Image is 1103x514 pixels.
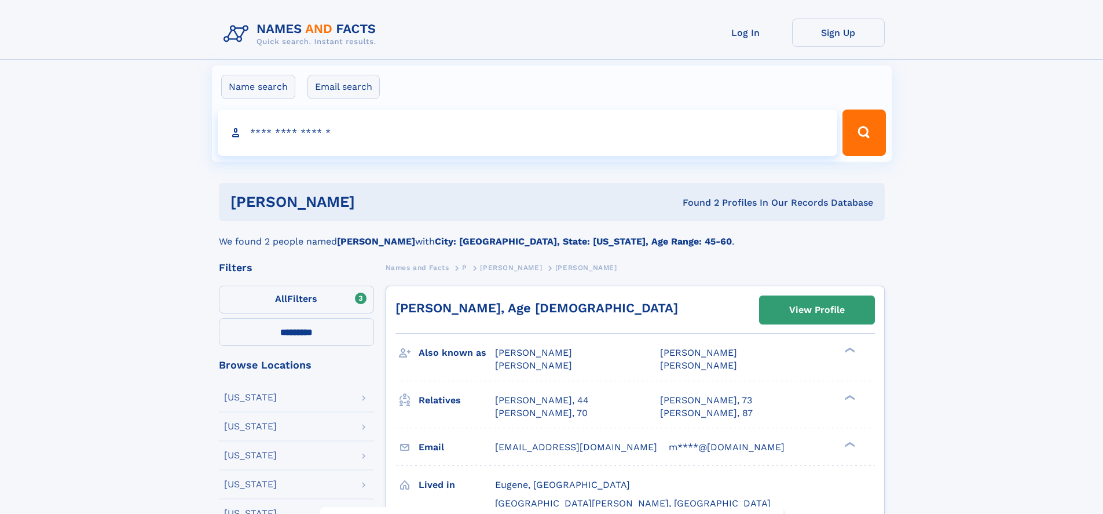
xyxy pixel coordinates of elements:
div: View Profile [789,297,845,323]
span: [PERSON_NAME] [555,264,617,272]
a: [PERSON_NAME], 87 [660,407,753,420]
label: Email search [307,75,380,99]
span: All [275,293,287,304]
a: Names and Facts [386,260,449,275]
h3: Lived in [419,475,495,495]
div: Browse Locations [219,360,374,370]
div: ❯ [842,347,856,354]
span: [GEOGRAPHIC_DATA][PERSON_NAME], [GEOGRAPHIC_DATA] [495,498,771,509]
h3: Also known as [419,343,495,363]
span: P [462,264,467,272]
span: [EMAIL_ADDRESS][DOMAIN_NAME] [495,442,657,453]
span: [PERSON_NAME] [660,360,737,371]
a: Sign Up [792,19,885,47]
span: [PERSON_NAME] [660,347,737,358]
span: [PERSON_NAME] [480,264,542,272]
div: We found 2 people named with . [219,221,885,249]
h3: Relatives [419,391,495,410]
span: [PERSON_NAME] [495,347,572,358]
label: Filters [219,286,374,313]
a: View Profile [760,296,874,324]
a: [PERSON_NAME], 73 [660,394,752,407]
a: P [462,260,467,275]
div: ❯ [842,440,856,448]
div: Found 2 Profiles In Our Records Database [519,196,873,209]
button: Search Button [842,110,885,156]
img: Logo Names and Facts [219,19,386,50]
a: [PERSON_NAME], 70 [495,407,588,420]
div: ❯ [842,393,856,401]
b: City: [GEOGRAPHIC_DATA], State: [US_STATE], Age Range: 45-60 [435,236,732,247]
div: [US_STATE] [224,451,277,460]
div: Filters [219,263,374,273]
a: [PERSON_NAME], Age [DEMOGRAPHIC_DATA] [395,301,678,315]
h3: Email [419,438,495,457]
div: [US_STATE] [224,422,277,431]
h1: [PERSON_NAME] [230,195,519,209]
div: [US_STATE] [224,480,277,489]
label: Name search [221,75,295,99]
div: [US_STATE] [224,393,277,402]
span: Eugene, [GEOGRAPHIC_DATA] [495,479,630,490]
input: search input [218,110,838,156]
a: [PERSON_NAME], 44 [495,394,589,407]
span: [PERSON_NAME] [495,360,572,371]
b: [PERSON_NAME] [337,236,415,247]
a: Log In [699,19,792,47]
a: [PERSON_NAME] [480,260,542,275]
